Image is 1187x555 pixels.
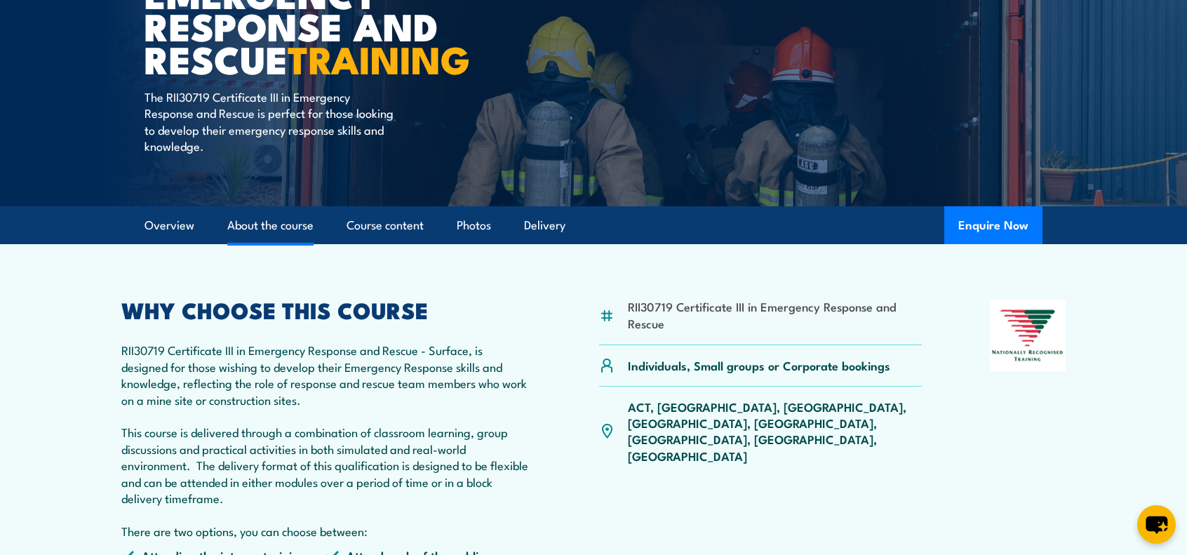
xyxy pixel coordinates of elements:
button: chat-button [1137,505,1176,544]
h2: WHY CHOOSE THIS COURSE [121,300,531,319]
p: ACT, [GEOGRAPHIC_DATA], [GEOGRAPHIC_DATA], [GEOGRAPHIC_DATA], [GEOGRAPHIC_DATA], [GEOGRAPHIC_DATA... [628,399,922,464]
a: Photos [457,207,491,244]
a: About the course [227,207,314,244]
p: Individuals, Small groups or Corporate bookings [628,357,890,373]
a: Overview [145,207,194,244]
p: The RII30719 Certificate III in Emergency Response and Rescue is perfect for those looking to dev... [145,88,401,154]
p: RII30719 Certificate III in Emergency Response and Rescue - Surface, is designed for those wishin... [121,342,531,539]
img: Nationally Recognised Training logo. [990,300,1066,371]
a: Course content [347,207,424,244]
button: Enquire Now [944,206,1042,244]
li: RII30719 Certificate III in Emergency Response and Rescue [628,298,922,331]
strong: TRAINING [288,29,470,87]
a: Delivery [524,207,565,244]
